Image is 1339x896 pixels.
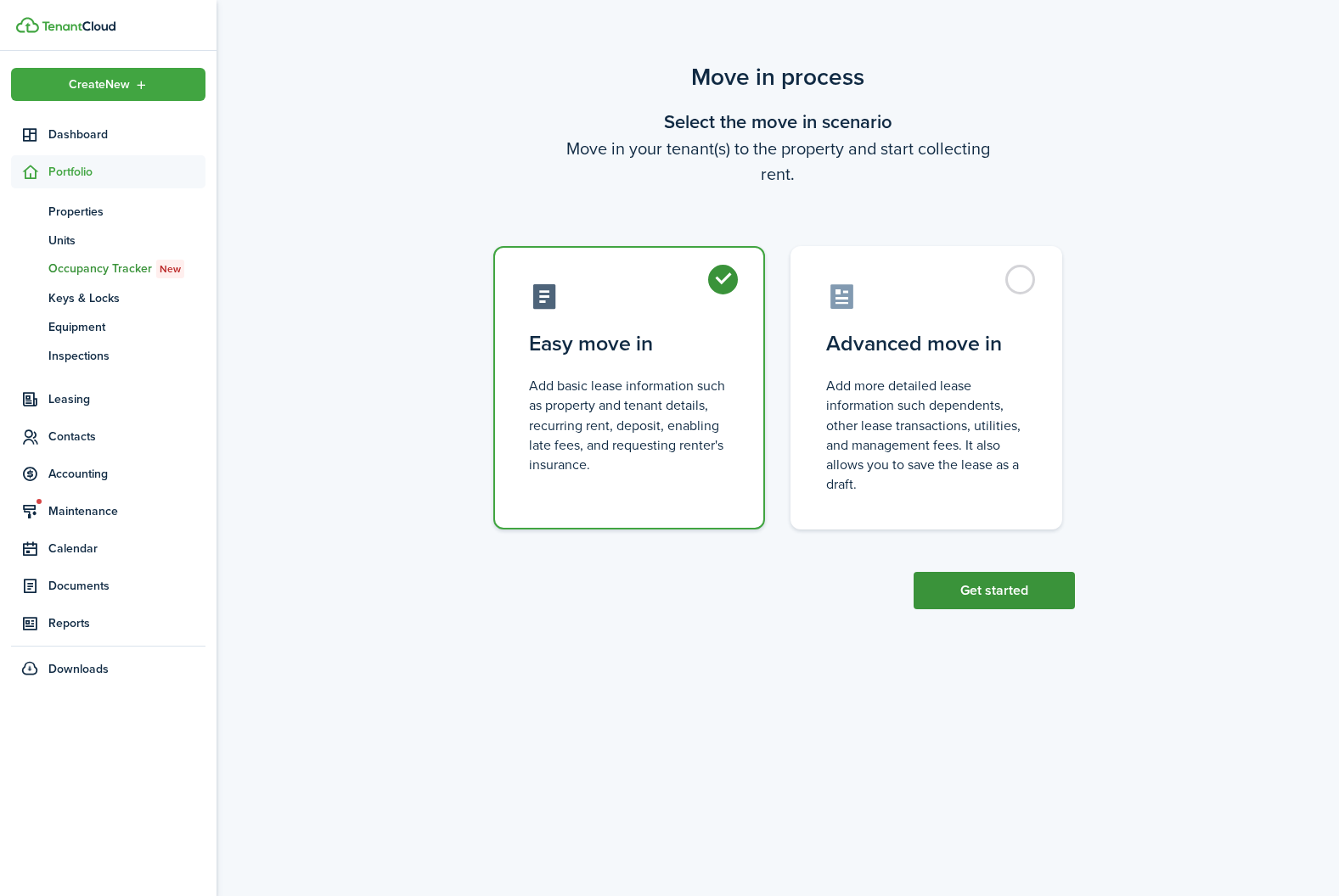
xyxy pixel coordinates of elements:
span: Dashboard [48,126,205,143]
span: Occupancy Tracker [48,260,205,278]
span: Portfolio [48,163,205,181]
a: Properties [11,197,205,226]
span: Properties [48,203,205,221]
span: Contacts [48,428,205,445]
scenario-title: Move in process [481,59,1075,95]
span: Downloads [48,660,109,678]
img: TenantCloud [16,17,39,33]
control-radio-card-title: Easy move in [529,328,729,359]
span: Keys & Locks [48,289,205,307]
a: Equipment [11,312,205,341]
span: Reports [48,614,205,632]
span: New [160,261,181,277]
wizard-step-header-title: Select the move in scenario [481,108,1075,136]
a: Reports [11,607,205,640]
a: Inspections [11,341,205,370]
span: Leasing [48,390,205,408]
span: Calendar [48,540,205,557]
span: Documents [48,577,205,595]
span: Equipment [48,318,205,336]
a: Occupancy TrackerNew [11,255,205,283]
span: Accounting [48,465,205,483]
span: Inspections [48,347,205,365]
a: Keys & Locks [11,283,205,312]
button: Open menu [11,68,205,101]
wizard-step-header-description: Move in your tenant(s) to the property and start collecting rent. [481,136,1075,187]
a: Units [11,226,205,255]
img: TenantCloud [42,21,115,31]
control-radio-card-description: Add more detailed lease information such dependents, other lease transactions, utilities, and man... [826,376,1027,494]
control-radio-card-title: Advanced move in [826,328,1027,359]
control-radio-card-description: Add basic lease information such as property and tenant details, recurring rent, deposit, enablin... [529,376,729,474]
button: Get started [914,572,1075,609]
span: Maintenance [48,502,205,520]
span: Units [48,232,205,249]
span: Create New [69,79,130,91]
a: Dashboard [11,118,205,151]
